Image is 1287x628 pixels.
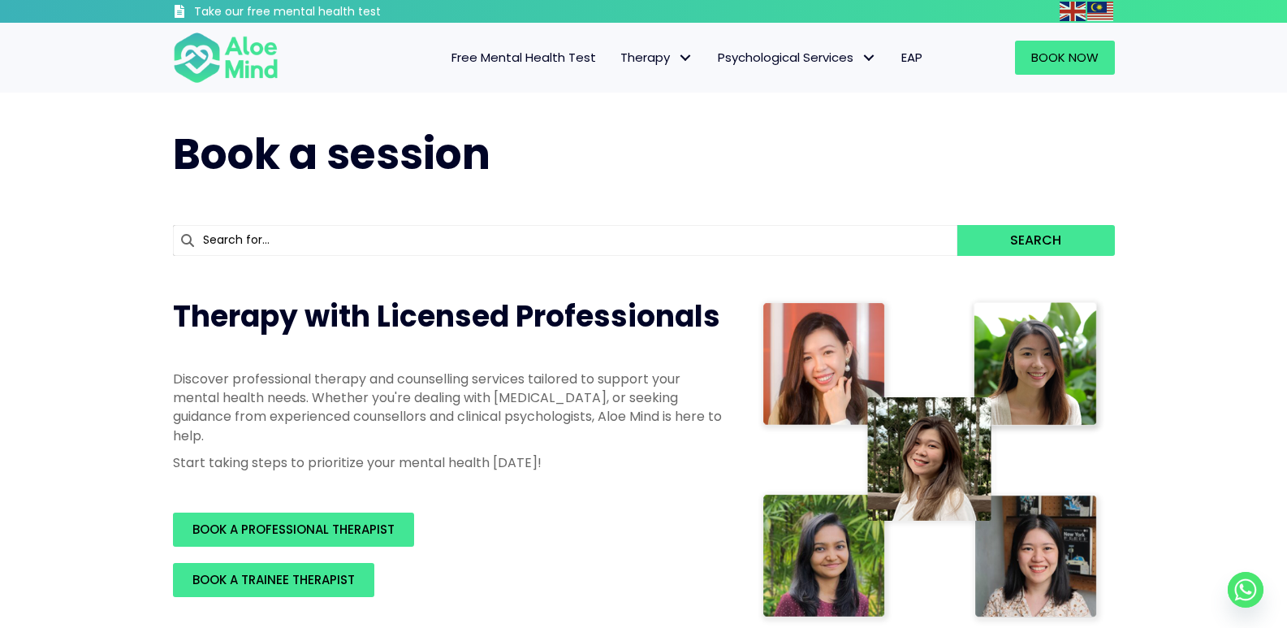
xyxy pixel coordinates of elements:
h3: Take our free mental health test [194,4,468,20]
span: BOOK A TRAINEE THERAPIST [192,571,355,588]
input: Search for... [173,225,958,256]
button: Search [957,225,1114,256]
a: BOOK A TRAINEE THERAPIST [173,563,374,597]
span: Book a session [173,124,490,184]
a: Book Now [1015,41,1115,75]
span: Therapy: submenu [674,46,697,70]
a: English [1060,2,1087,20]
span: Psychological Services: submenu [857,46,881,70]
a: TherapyTherapy: submenu [608,41,706,75]
img: ms [1087,2,1113,21]
a: Malay [1087,2,1115,20]
a: BOOK A PROFESSIONAL THERAPIST [173,513,414,547]
span: Book Now [1031,49,1099,66]
img: Aloe mind Logo [173,31,279,84]
span: Therapy [620,49,693,66]
span: BOOK A PROFESSIONAL THERAPIST [192,521,395,538]
span: Therapy with Licensed Professionals [173,296,720,337]
a: Psychological ServicesPsychological Services: submenu [706,41,889,75]
a: EAP [889,41,935,75]
p: Start taking steps to prioritize your mental health [DATE]! [173,453,725,472]
a: Free Mental Health Test [439,41,608,75]
nav: Menu [300,41,935,75]
a: Take our free mental health test [173,4,468,23]
span: Free Mental Health Test [451,49,596,66]
a: Whatsapp [1228,572,1263,608]
span: Psychological Services [718,49,877,66]
span: EAP [901,49,922,66]
img: en [1060,2,1086,21]
img: Therapist collage [758,297,1105,626]
p: Discover professional therapy and counselling services tailored to support your mental health nee... [173,370,725,445]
